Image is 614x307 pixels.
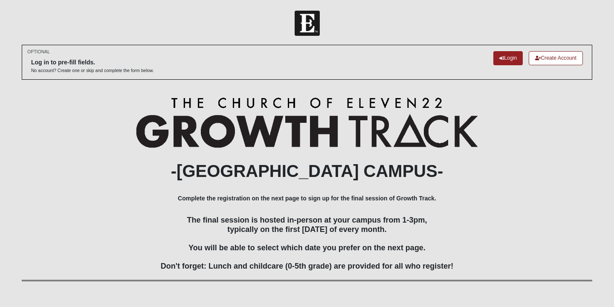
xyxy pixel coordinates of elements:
[188,243,426,252] span: You will be able to select which date you prefer on the next page.
[493,51,523,65] a: Login
[227,225,387,234] span: typically on the first [DATE] of every month.
[529,51,583,65] a: Create Account
[178,195,436,202] b: Complete the registration on the next page to sign up for the final session of Growth Track.
[161,262,453,270] span: Don't forget: Lunch and childcare (0-5th grade) are provided for all who register!
[187,216,427,224] span: The final session is hosted in-person at your campus from 1-3pm,
[136,97,478,148] img: Growth Track Logo
[31,67,154,74] p: No account? Create one or skip and complete the form below.
[31,59,154,66] h6: Log in to pre-fill fields.
[27,49,50,55] small: OPTIONAL
[171,162,443,180] b: -[GEOGRAPHIC_DATA] CAMPUS-
[295,11,320,36] img: Church of Eleven22 Logo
